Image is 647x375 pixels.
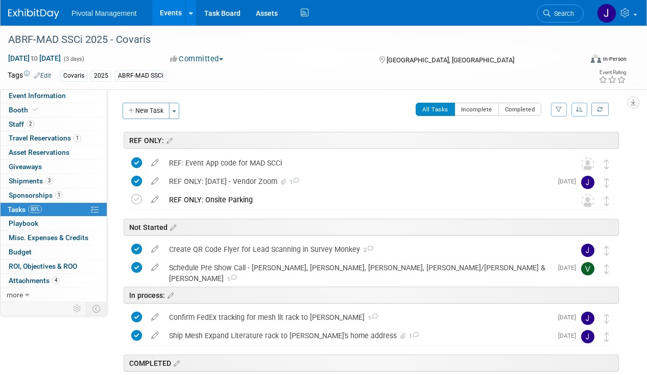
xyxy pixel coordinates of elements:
a: Search [537,5,584,22]
button: Completed [498,103,542,116]
span: 80% [28,205,42,213]
span: to [30,54,39,62]
i: Move task [604,264,609,274]
span: ROI, Objectives & ROO [9,262,77,270]
span: Sponsorships [9,191,63,199]
span: 1 [408,333,419,340]
span: 1 [55,191,63,199]
div: Schedule Pre Show Call - [PERSON_NAME], [PERSON_NAME], [PERSON_NAME], [PERSON_NAME]/[PERSON_NAME]... [164,259,552,287]
span: Travel Reservations [9,134,81,142]
span: (3 days) [63,56,84,62]
div: REF ONLY: [124,132,619,149]
td: Personalize Event Tab Strip [68,302,86,315]
span: [DATE] [558,314,581,321]
span: more [7,291,23,299]
span: [GEOGRAPHIC_DATA], [GEOGRAPHIC_DATA] [387,56,514,64]
div: Confirm FedEx tracking for mesh lit rack to [PERSON_NAME] [164,309,552,326]
a: Edit sections [164,135,173,145]
div: REF ONLY: [DATE] - Vendor Zoom [164,173,552,190]
td: Toggle Event Tabs [86,302,107,315]
div: Create QR Code Flyer for Lead Scanning in Survey Monkey [164,241,561,258]
button: New Task [123,103,170,119]
span: [DATE] [DATE] [8,54,61,63]
span: [DATE] [558,178,581,185]
a: Shipments3 [1,174,107,188]
a: Edit [34,72,51,79]
span: Tasks [8,205,42,214]
div: REF ONLY: Onsite Parking [164,191,561,208]
span: 1 [288,179,299,185]
span: [DATE] [558,264,581,271]
a: Misc. Expenses & Credits [1,231,107,245]
span: Booth [9,106,40,114]
span: Misc. Expenses & Credits [9,233,88,242]
a: Staff2 [1,118,107,131]
button: Incomplete [454,103,499,116]
a: edit [146,177,164,186]
span: 2 [360,247,373,253]
div: ABRF-MAD SSCi [115,71,166,81]
span: Event Information [9,91,66,100]
a: more [1,288,107,302]
span: 4 [52,276,60,284]
img: Jessica Gatton [581,312,594,325]
img: Jessica Gatton [597,4,616,23]
img: Jessica Gatton [581,244,594,257]
span: Playbook [9,219,38,227]
img: Valerie Weld [581,262,594,275]
a: Edit sections [171,358,180,368]
i: Move task [604,196,609,206]
span: Giveaways [9,162,42,171]
a: Attachments4 [1,274,107,288]
div: Not Started [124,219,619,236]
div: In process: [124,287,619,303]
a: Booth [1,103,107,117]
i: Move task [604,159,609,169]
span: 1 [224,276,237,283]
a: Tasks80% [1,203,107,217]
a: Refresh [591,103,609,116]
a: edit [146,195,164,204]
img: Unassigned [581,194,594,207]
span: Pivotal Management [71,9,137,17]
img: Jessica Gatton [581,176,594,189]
span: Staff [9,120,34,128]
a: Travel Reservations1 [1,131,107,145]
div: In-Person [603,55,627,63]
a: Edit sections [167,222,176,232]
button: Committed [166,54,227,64]
a: edit [146,245,164,254]
span: 1 [74,134,81,142]
a: Sponsorships1 [1,189,107,202]
img: Jessica Gatton [581,330,594,343]
i: Booth reservation complete [33,107,38,112]
span: Shipments [9,177,53,185]
span: 1 [365,315,378,321]
span: [DATE] [558,332,581,339]
a: Giveaways [1,160,107,174]
img: Format-Inperson.png [591,55,601,63]
span: Budget [9,248,32,256]
span: 3 [45,177,53,184]
div: 2025 [91,71,111,81]
td: Tags [8,70,51,82]
div: Ship Mesh Expand Literature rack to [PERSON_NAME]'s home address [164,327,552,344]
div: Covaris [60,71,87,81]
i: Move task [604,246,609,255]
a: edit [146,313,164,322]
button: All Tasks [416,103,455,116]
span: Search [550,10,574,17]
div: REF: Event App code for MAD SCCi [164,154,561,172]
div: COMPLETED [124,355,619,371]
span: 2 [27,120,34,128]
i: Move task [604,314,609,323]
a: Budget [1,245,107,259]
div: Event Rating [598,70,626,75]
a: Asset Reservations [1,146,107,159]
a: Playbook [1,217,107,230]
a: edit [146,331,164,340]
a: Edit sections [165,290,174,300]
img: ExhibitDay [8,9,59,19]
a: edit [146,158,164,168]
i: Move task [604,332,609,342]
